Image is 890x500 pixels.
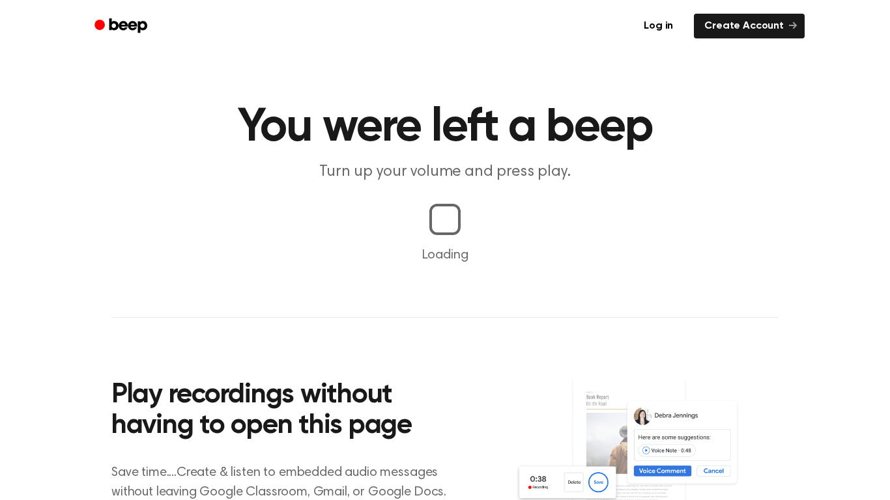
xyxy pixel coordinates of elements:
a: Beep [85,14,159,39]
a: Log in [631,11,686,41]
h1: You were left a beep [111,104,779,151]
a: Create Account [694,14,805,38]
p: Turn up your volume and press play. [195,161,695,183]
p: Loading [16,245,874,265]
h2: Play recordings without having to open this page [111,380,463,442]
